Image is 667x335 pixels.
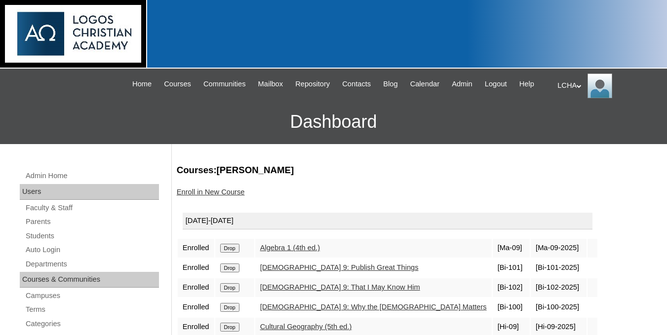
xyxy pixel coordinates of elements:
td: [Bi-100-2025] [531,298,587,317]
a: Home [127,78,157,90]
td: [Bi-102-2025] [531,278,587,297]
span: Communities [203,78,246,90]
a: Cultural Geography (5th ed.) [260,323,352,331]
span: Home [132,78,152,90]
a: [DEMOGRAPHIC_DATA] 9: Why the [DEMOGRAPHIC_DATA] Matters [260,303,487,311]
input: Drop [220,244,239,253]
td: [Bi-101] [493,259,530,277]
h3: Dashboard [5,100,662,144]
td: Enrolled [178,239,214,258]
a: Admin Home [25,170,159,182]
span: Calendar [410,78,439,90]
div: Users [20,184,159,200]
td: [Ma-09-2025] [531,239,587,258]
a: Mailbox [253,78,288,90]
a: Admin [447,78,477,90]
td: Enrolled [178,298,214,317]
a: Categories [25,318,159,330]
span: Help [519,78,534,90]
input: Drop [220,303,239,312]
a: Calendar [405,78,444,90]
td: Enrolled [178,259,214,277]
td: Enrolled [178,278,214,297]
td: [Bi-101-2025] [531,259,587,277]
input: Drop [220,283,239,292]
a: Terms [25,303,159,316]
input: Drop [220,323,239,332]
td: [Ma-09] [493,239,530,258]
div: [DATE]-[DATE] [183,213,592,229]
a: Help [514,78,539,90]
a: Faculty & Staff [25,202,159,214]
a: Communities [198,78,251,90]
a: [DEMOGRAPHIC_DATA] 9: Publish Great Things [260,263,419,271]
a: [DEMOGRAPHIC_DATA] 9: That I May Know Him [260,283,420,291]
span: Logout [485,78,507,90]
span: Admin [452,78,472,90]
div: Courses & Communities [20,272,159,288]
a: Parents [25,216,159,228]
span: Blog [383,78,397,90]
td: [Bi-102] [493,278,530,297]
a: Algebra 1 (4th ed.) [260,244,320,252]
span: Mailbox [258,78,283,90]
img: logo-white.png [5,5,141,63]
span: Courses [164,78,191,90]
input: Drop [220,263,239,272]
a: Auto Login [25,244,159,256]
span: Repository [295,78,330,90]
a: Contacts [337,78,376,90]
a: Departments [25,258,159,270]
h3: Courses:[PERSON_NAME] [177,164,657,177]
a: Logout [480,78,512,90]
img: LCHA Admin [588,74,612,98]
a: Enroll in New Course [177,188,245,196]
a: Repository [290,78,335,90]
a: Courses [159,78,196,90]
a: Campuses [25,290,159,302]
td: [Bi-100] [493,298,530,317]
a: Students [25,230,159,242]
span: Contacts [342,78,371,90]
a: Blog [378,78,402,90]
div: LCHA [557,74,657,98]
